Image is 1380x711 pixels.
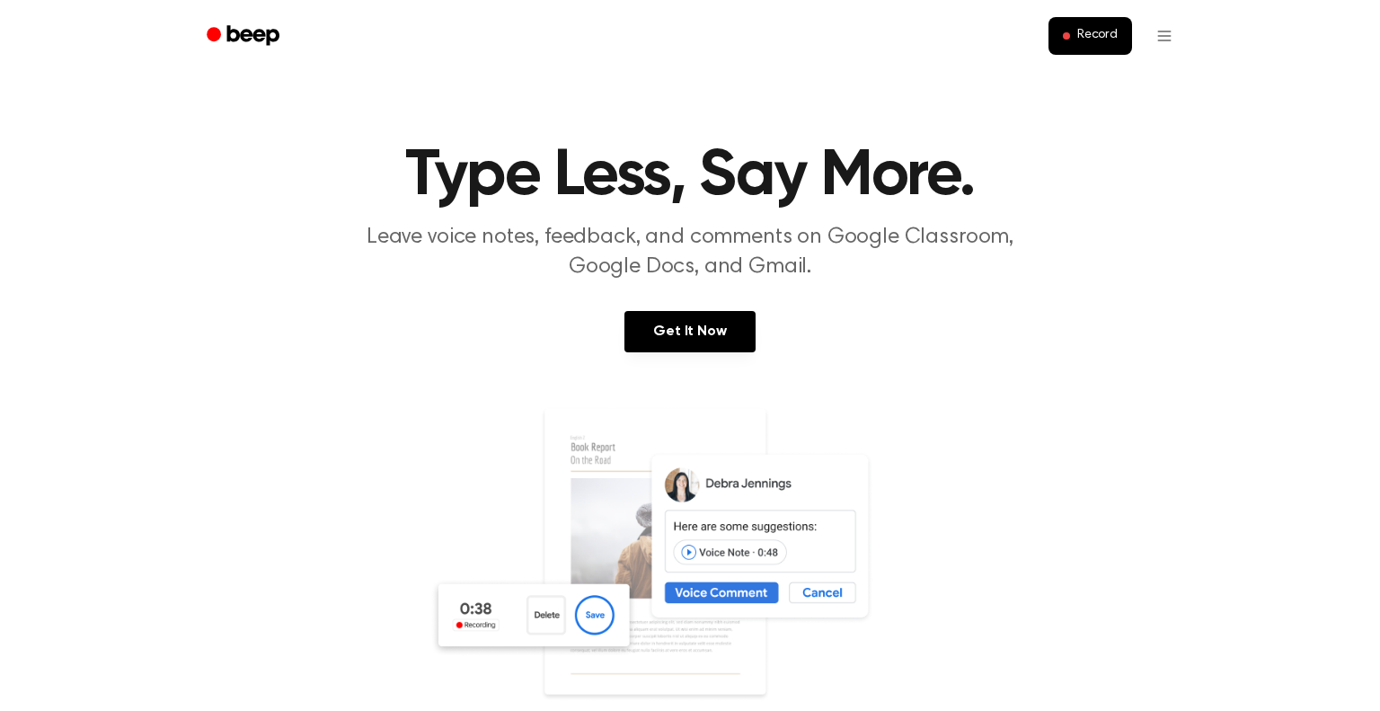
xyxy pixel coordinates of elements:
a: Beep [194,19,296,54]
button: Record [1048,17,1132,55]
a: Get It Now [624,311,755,352]
h1: Type Less, Say More. [230,144,1150,209]
span: Record [1077,28,1118,44]
p: Leave voice notes, feedback, and comments on Google Classroom, Google Docs, and Gmail. [345,223,1035,282]
button: Open menu [1143,14,1186,58]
